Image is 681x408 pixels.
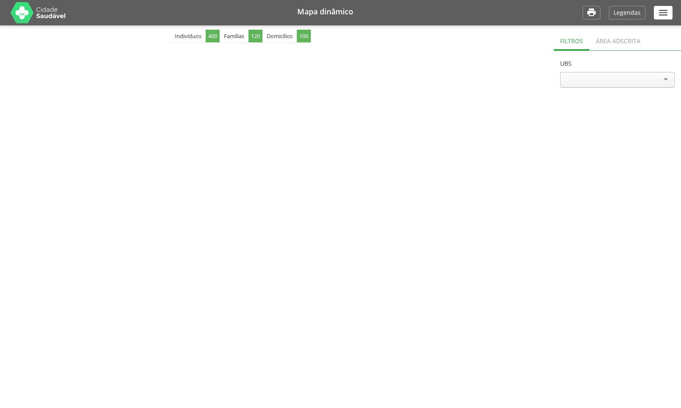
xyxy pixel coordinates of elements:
div: Área adscrita [589,30,647,50]
i:  [658,7,669,18]
div: Filtros [554,30,589,50]
p: Legendas [614,10,641,16]
span: 400 [206,30,220,42]
div: Indivíduos Famílias Domicílios [170,30,311,42]
span: 120 [248,30,262,42]
span: 100 [297,30,311,42]
i: Imprimir [586,7,597,18]
h1: Mapa dinâmico [76,8,574,15]
header: UBS [560,51,675,72]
